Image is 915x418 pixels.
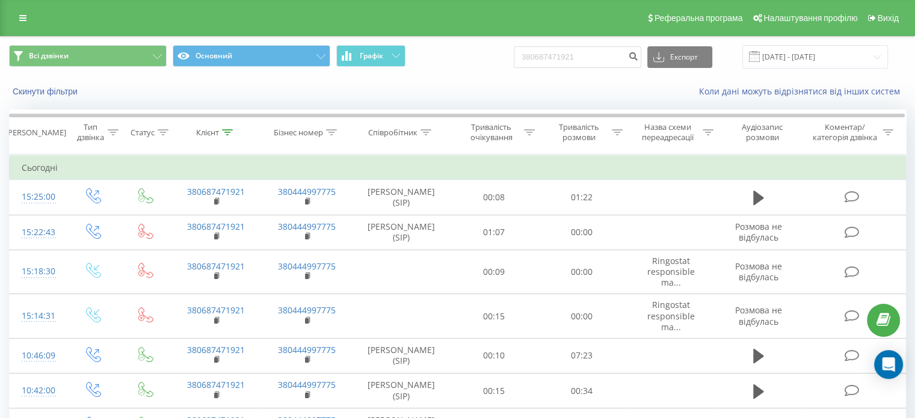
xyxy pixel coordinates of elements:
[538,373,625,408] td: 00:34
[278,344,336,355] a: 380444997775
[538,215,625,250] td: 00:00
[22,221,54,244] div: 15:22:43
[451,215,538,250] td: 01:07
[647,46,712,68] button: Експорт
[647,299,695,332] span: Ringostat responsible ma...
[9,86,84,97] button: Скинути фільтри
[735,260,782,283] span: Розмова не відбулась
[278,304,336,316] a: 380444997775
[278,221,336,232] a: 380444997775
[763,13,857,23] span: Налаштування профілю
[173,45,330,67] button: Основний
[22,344,54,367] div: 10:46:09
[5,128,66,138] div: [PERSON_NAME]
[9,45,167,67] button: Всі дзвінки
[196,128,219,138] div: Клієнт
[538,180,625,215] td: 01:22
[187,260,245,272] a: 380687471921
[22,379,54,402] div: 10:42:00
[878,13,899,23] span: Вихід
[353,215,451,250] td: [PERSON_NAME] (SIP)
[353,338,451,373] td: [PERSON_NAME] (SIP)
[461,122,522,143] div: Тривалість очікування
[727,122,798,143] div: Аудіозапис розмови
[131,128,155,138] div: Статус
[451,373,538,408] td: 00:15
[22,304,54,328] div: 15:14:31
[22,260,54,283] div: 15:18:30
[353,373,451,408] td: [PERSON_NAME] (SIP)
[538,294,625,339] td: 00:00
[735,304,782,327] span: Розмова не відбулась
[278,379,336,390] a: 380444997775
[636,122,700,143] div: Назва схеми переадресації
[699,85,906,97] a: Коли дані можуть відрізнятися вiд інших систем
[29,51,69,61] span: Всі дзвінки
[336,45,405,67] button: Графік
[76,122,104,143] div: Тип дзвінка
[549,122,609,143] div: Тривалість розмови
[353,180,451,215] td: [PERSON_NAME] (SIP)
[809,122,880,143] div: Коментар/категорія дзвінка
[274,128,323,138] div: Бізнес номер
[22,185,54,209] div: 15:25:00
[451,180,538,215] td: 00:08
[735,221,782,243] span: Розмова не відбулась
[451,294,538,339] td: 00:15
[451,338,538,373] td: 00:10
[278,186,336,197] a: 380444997775
[187,344,245,355] a: 380687471921
[368,128,417,138] div: Співробітник
[278,260,336,272] a: 380444997775
[10,156,906,180] td: Сьогодні
[451,250,538,294] td: 00:09
[514,46,641,68] input: Пошук за номером
[360,52,383,60] span: Графік
[187,186,245,197] a: 380687471921
[874,350,903,379] div: Open Intercom Messenger
[538,250,625,294] td: 00:00
[655,13,743,23] span: Реферальна програма
[647,255,695,288] span: Ringostat responsible ma...
[187,304,245,316] a: 380687471921
[187,221,245,232] a: 380687471921
[187,379,245,390] a: 380687471921
[538,338,625,373] td: 07:23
